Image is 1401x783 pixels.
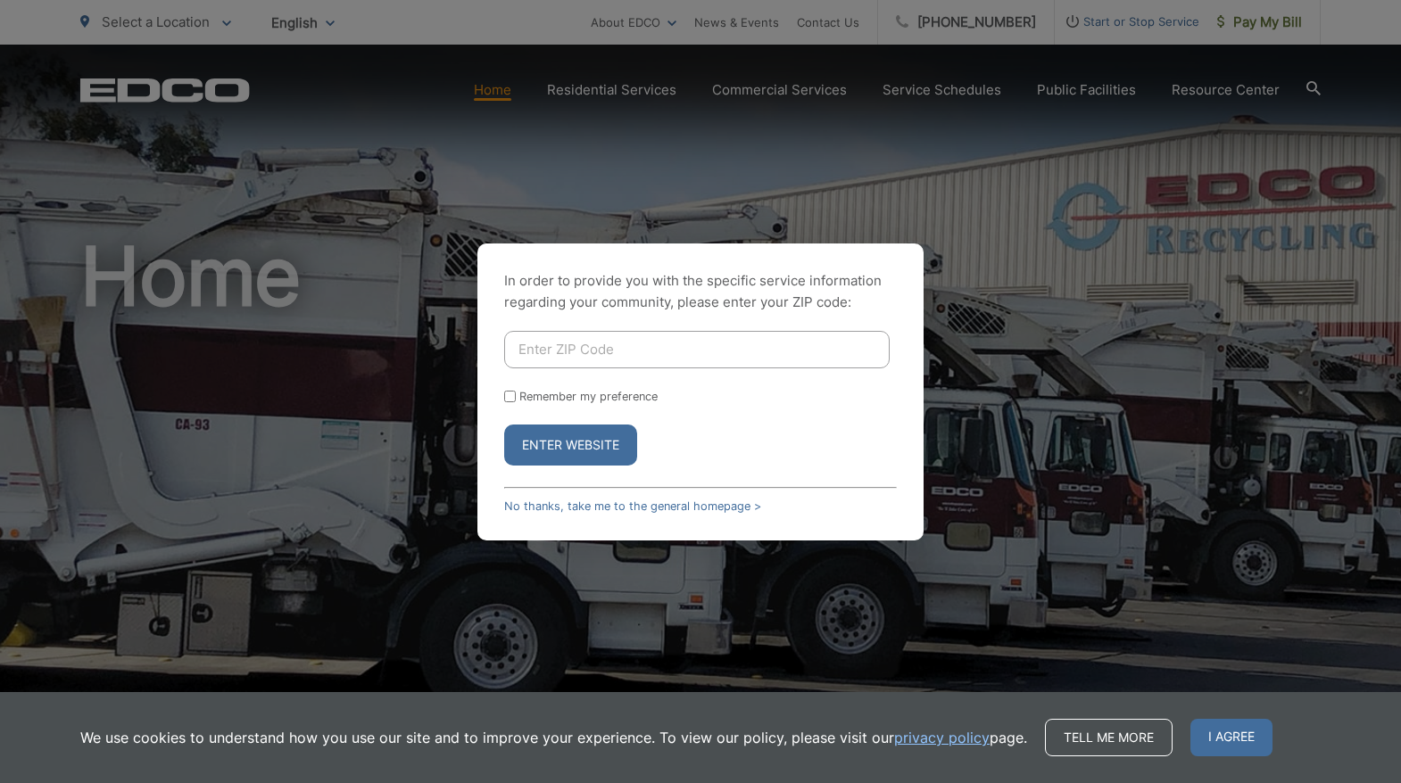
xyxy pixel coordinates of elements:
[504,331,890,368] input: Enter ZIP Code
[894,727,990,748] a: privacy policy
[1190,719,1273,756] span: I agree
[80,727,1027,748] p: We use cookies to understand how you use our site and to improve your experience. To view our pol...
[1045,719,1173,756] a: Tell me more
[504,424,637,466] button: Enter Website
[504,499,761,513] a: No thanks, take me to the general homepage >
[504,270,897,313] p: In order to provide you with the specific service information regarding your community, please en...
[519,390,658,403] label: Remember my preference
